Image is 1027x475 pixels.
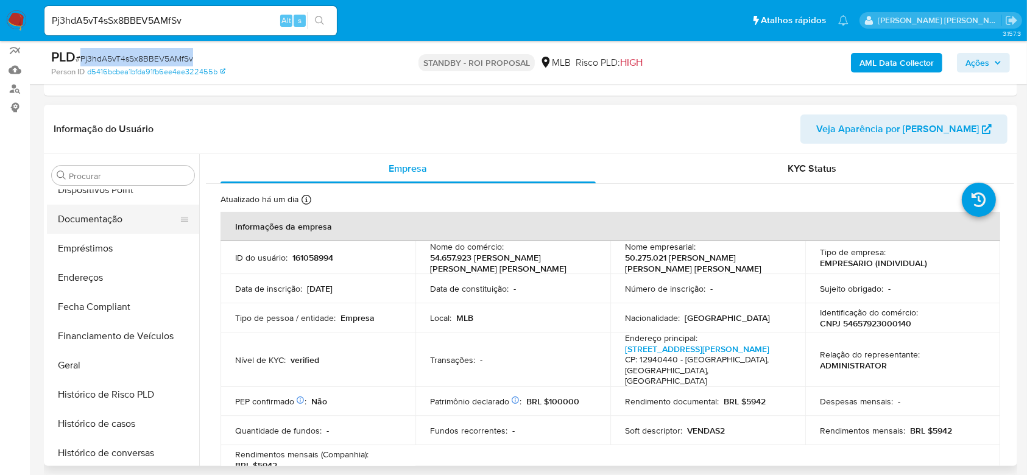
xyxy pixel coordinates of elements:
p: BRL $100000 [526,396,579,407]
span: 3.157.3 [1003,29,1021,38]
span: Alt [281,15,291,26]
p: Rendimentos mensais (Companhia) : [235,449,369,460]
p: CNPJ 54657923000140 [820,318,911,329]
h1: Informação do Usuário [54,123,154,135]
p: Não [311,396,327,407]
p: Relação do representante : [820,349,920,360]
p: Data de inscrição : [235,283,302,294]
button: Geral [47,351,199,380]
a: [STREET_ADDRESS][PERSON_NAME] [625,343,769,355]
span: Veja Aparência por [PERSON_NAME] [816,114,979,144]
button: AML Data Collector [851,53,942,72]
p: ID do usuário : [235,252,288,263]
a: Notificações [838,15,849,26]
button: Endereços [47,263,199,292]
button: Histórico de Risco PLD [47,380,199,409]
p: Nível de KYC : [235,354,286,365]
p: Número de inscrição : [625,283,705,294]
span: s [298,15,302,26]
p: - [326,425,329,436]
p: Endereço principal : [625,332,697,343]
span: Atalhos rápidos [761,14,826,27]
h4: CP: 12940440 - [GEOGRAPHIC_DATA], [GEOGRAPHIC_DATA], [GEOGRAPHIC_DATA] [625,354,786,387]
p: Quantidade de fundos : [235,425,322,436]
p: Fundos recorrentes : [430,425,507,436]
th: Informações da empresa [221,212,1000,241]
p: VENDAS2 [687,425,725,436]
p: STANDBY - ROI PROPOSAL [418,54,535,71]
span: # Pj3hdA5vT4sSx8BBEV5AMfSv [76,52,193,65]
button: Ações [957,53,1010,72]
button: Empréstimos [47,234,199,263]
p: BRL $5942 [724,396,766,407]
p: MLB [456,312,473,323]
p: - [898,396,900,407]
p: Nome do comércio : [430,241,504,252]
p: [GEOGRAPHIC_DATA] [685,312,770,323]
p: Rendimentos mensais : [820,425,905,436]
input: Procurar [69,171,189,181]
button: Histórico de casos [47,409,199,438]
p: BRL $5942 [910,425,952,436]
button: Financiamento de Veículos [47,322,199,351]
p: - [513,283,516,294]
p: 50.275.021 [PERSON_NAME] [PERSON_NAME] [PERSON_NAME] [625,252,786,274]
p: BRL $5942 [235,460,277,471]
p: [DATE] [307,283,333,294]
p: Atualizado há um dia [221,194,298,205]
p: Identificação do comércio : [820,307,918,318]
b: AML Data Collector [859,53,934,72]
p: Empresa [341,312,375,323]
p: Patrimônio declarado : [430,396,521,407]
p: Despesas mensais : [820,396,893,407]
p: Sujeito obrigado : [820,283,883,294]
button: Procurar [57,171,66,180]
button: Fecha Compliant [47,292,199,322]
button: Dispositivos Point [47,175,199,205]
p: ADMINISTRATOR [820,360,887,371]
a: d5416bcbea1bfda91fb6ee4ae322455b [87,66,225,77]
p: - [888,283,891,294]
p: Nome empresarial : [625,241,696,252]
b: PLD [51,47,76,66]
p: verified [291,354,319,365]
div: MLB [540,56,571,69]
b: Person ID [51,66,85,77]
p: andrea.asantos@mercadopago.com.br [878,15,1001,26]
span: Ações [965,53,989,72]
p: 54.657.923 [PERSON_NAME] [PERSON_NAME] [PERSON_NAME] [430,252,591,274]
p: Soft descriptor : [625,425,682,436]
span: HIGH [620,55,643,69]
button: Veja Aparência por [PERSON_NAME] [800,114,1008,144]
span: Empresa [389,161,427,175]
p: PEP confirmado : [235,396,306,407]
span: Risco PLD: [576,56,643,69]
input: Pesquise usuários ou casos... [44,13,337,29]
p: Tipo de pessoa / entidade : [235,312,336,323]
p: Nacionalidade : [625,312,680,323]
p: Local : [430,312,451,323]
p: Transações : [430,354,475,365]
p: - [710,283,713,294]
p: - [480,354,482,365]
p: Tipo de empresa : [820,247,886,258]
span: KYC Status [788,161,836,175]
button: search-icon [307,12,332,29]
button: Histórico de conversas [47,438,199,468]
p: Data de constituição : [430,283,509,294]
button: Documentação [47,205,189,234]
p: 161058994 [292,252,333,263]
a: Sair [1005,14,1018,27]
p: - [512,425,515,436]
p: Rendimento documental : [625,396,719,407]
p: EMPRESARIO (INDIVIDUAL) [820,258,927,269]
